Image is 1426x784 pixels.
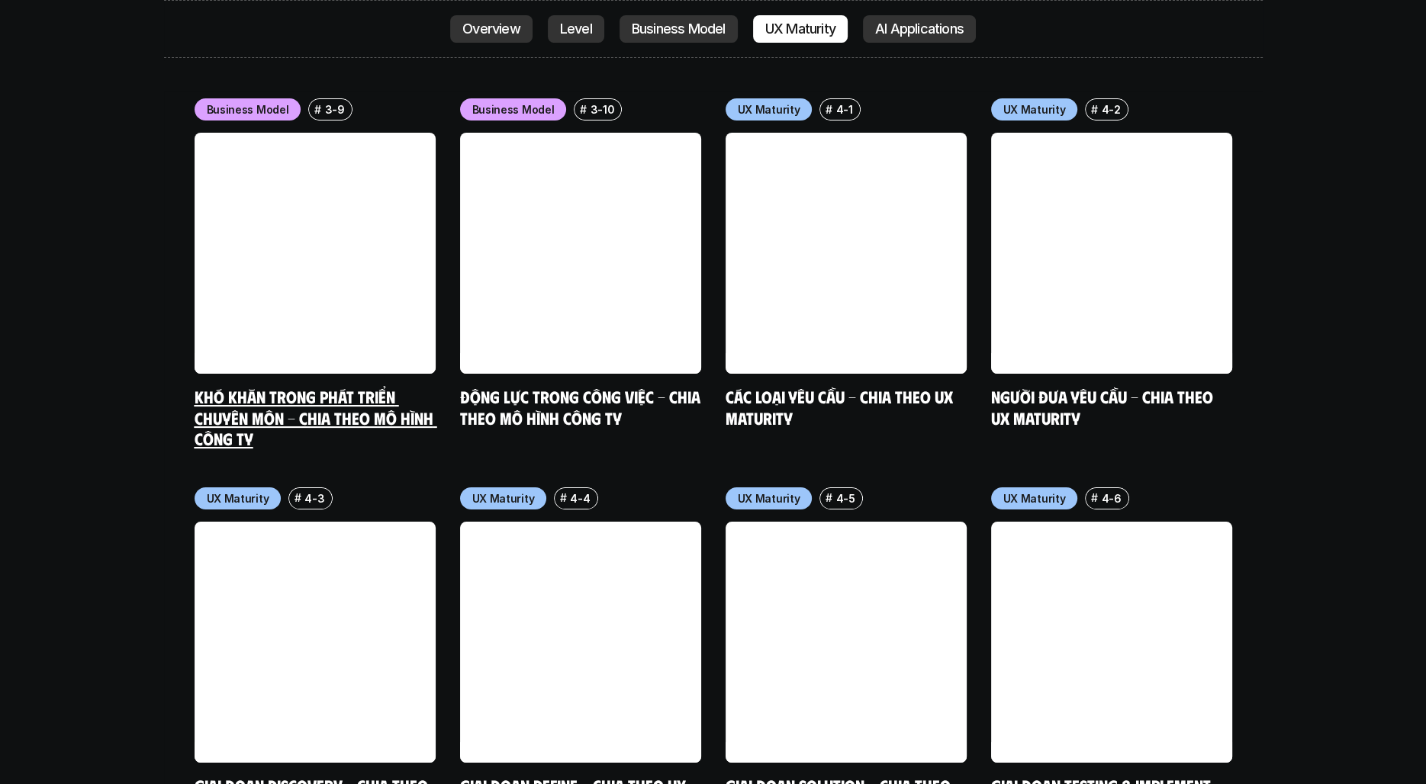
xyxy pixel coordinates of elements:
h6: # [580,104,587,115]
p: UX Maturity [1003,101,1066,117]
a: Giai đoạn Testing & Implement - Chia theo mô hình công ty [460,18,695,60]
a: UX Maturity [753,15,848,43]
p: 4-1 [835,101,852,117]
p: 4-4 [570,490,590,506]
p: UX Maturity [738,101,800,117]
p: Level [560,21,592,37]
a: Người đưa yêu cầu - Chia theo UX Maturity [991,386,1217,428]
p: Overview [462,21,520,37]
p: 4-5 [835,490,855,506]
a: Động lực trong công việc - Chia theo mô hình công ty [460,386,704,428]
p: Business Model [632,21,726,37]
h6: # [826,492,832,503]
p: 4-3 [304,490,324,506]
p: AI Applications [875,21,964,37]
a: AI Applications [863,15,976,43]
a: Level [548,15,604,43]
p: 4-6 [1101,490,1121,506]
h6: # [295,492,301,503]
p: UX Maturity [472,490,535,506]
h6: # [1091,492,1098,503]
h6: # [826,104,832,115]
p: Business Model [472,101,555,117]
p: UX Maturity [738,490,800,506]
p: 3-9 [325,101,345,117]
h6: # [1091,104,1098,115]
p: UX Maturity [207,490,269,506]
p: 3-10 [591,101,615,117]
p: 4-2 [1101,101,1120,117]
p: UX Maturity [765,21,835,37]
a: Overview [450,15,533,43]
a: Công việc Management - Chia theo mô hình công ty [726,18,945,60]
a: Khó khăn trong phát triển chuyên môn - Chia theo mô hình công ty [195,386,437,448]
p: UX Maturity [1003,490,1066,506]
a: Khó khăn trong công việc - Chia theo mô hình công ty [991,18,1202,60]
a: Business Model [620,15,738,43]
h6: # [314,104,321,115]
a: Các loại yêu cầu - Chia theo UX Maturity [726,386,957,428]
p: Business Model [207,101,289,117]
a: Giai đoạn Solution - Chia theo mô hình công ty [195,18,423,60]
h6: # [560,492,567,503]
